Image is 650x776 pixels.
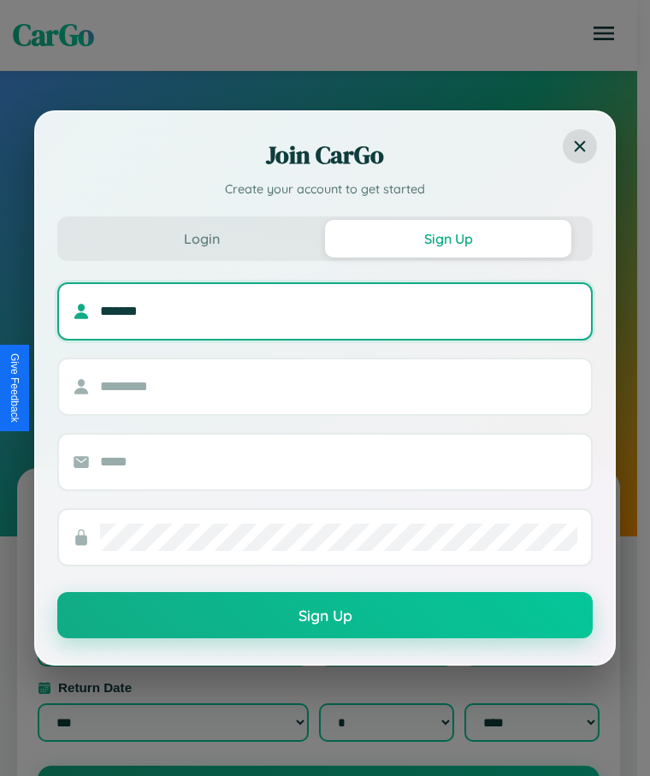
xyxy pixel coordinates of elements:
p: Create your account to get started [57,181,593,199]
button: Login [79,220,325,258]
button: Sign Up [325,220,571,258]
button: Sign Up [57,592,593,638]
div: Give Feedback [9,353,21,423]
h2: Join CarGo [57,138,593,172]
